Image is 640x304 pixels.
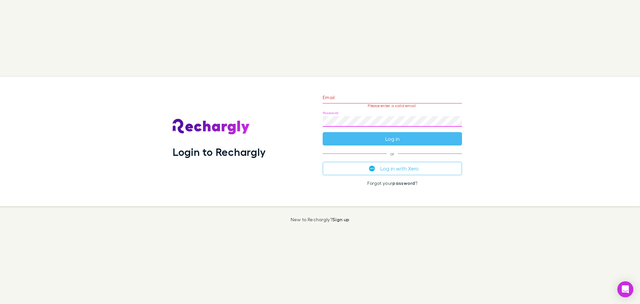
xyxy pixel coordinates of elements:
[617,281,633,297] div: Open Intercom Messenger
[369,166,375,172] img: Xero's logo
[323,181,462,186] p: Forgot your ?
[173,119,250,135] img: Rechargly's Logo
[323,110,338,115] label: Password
[323,154,462,154] span: or
[323,103,462,108] p: Please enter a valid email.
[173,145,266,158] h1: Login to Rechargly
[323,132,462,145] button: Log in
[291,217,350,222] p: New to Rechargly?
[392,180,415,186] a: password
[323,162,462,175] button: Log in with Xero
[332,217,349,222] a: Sign up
